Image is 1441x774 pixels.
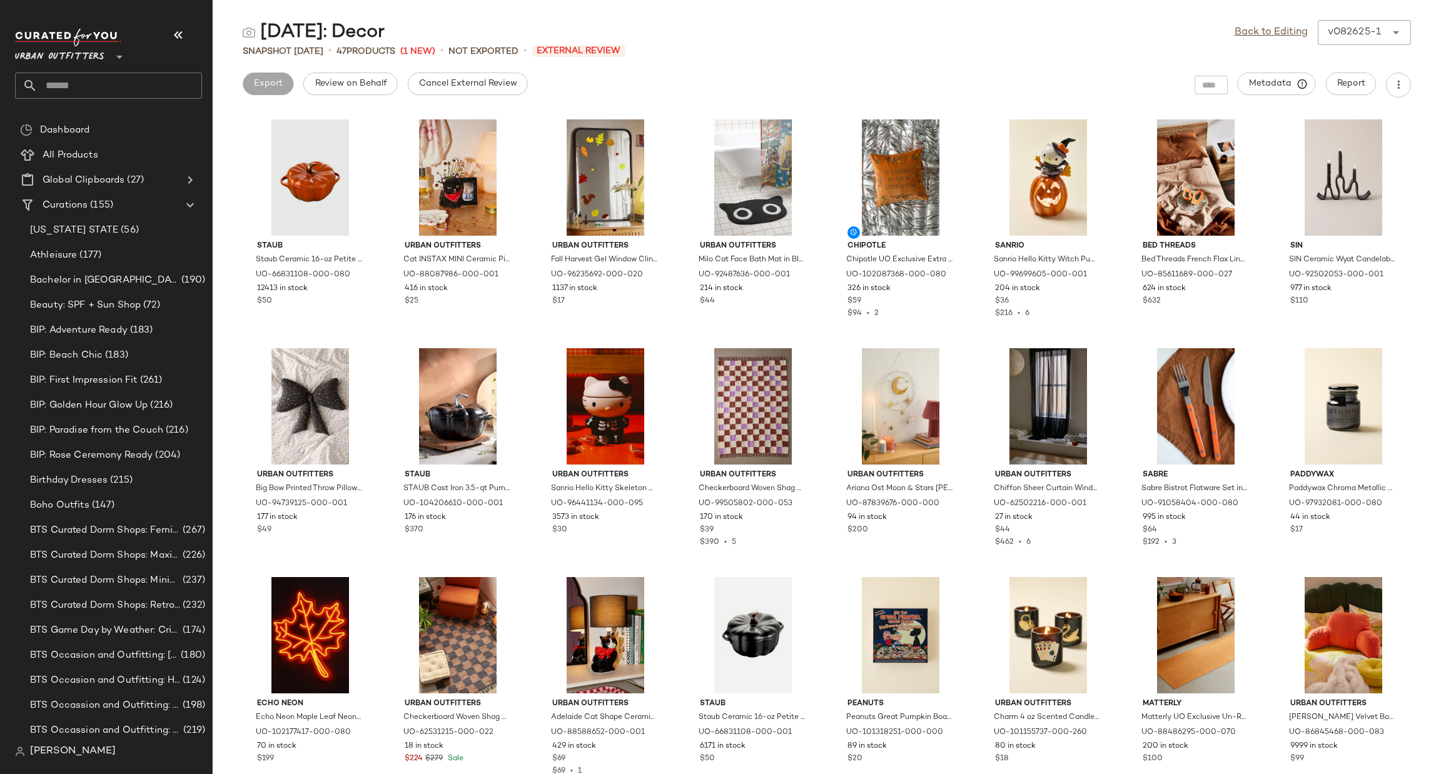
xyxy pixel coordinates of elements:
[257,283,308,294] span: 12413 in stock
[1280,119,1407,236] img: 92502053_001_m
[700,241,806,252] span: Urban Outfitters
[995,309,1013,318] span: $216
[1290,241,1397,252] span: SIN
[20,124,33,136] img: svg%3e
[542,119,669,236] img: 96235692_020_m
[837,348,964,465] img: 87839676_000_b
[400,45,435,58] span: (1 New)
[1248,78,1305,89] span: Metadata
[551,712,657,723] span: Adelaide Cat Shape Ceramic Table Lamp in Black at Urban Outfitters
[247,119,373,236] img: 66831108_080_m
[1025,309,1029,318] span: 6
[1026,538,1031,546] span: 6
[1160,538,1172,546] span: •
[141,298,160,313] span: (72)
[699,269,790,281] span: UO-92487636-000-001
[994,269,1087,281] span: UO-99699605-000-001
[1013,309,1025,318] span: •
[89,498,115,513] span: (147)
[994,498,1086,510] span: UO-62502216-000-001
[180,673,205,688] span: (124)
[847,309,862,318] span: $94
[552,525,567,536] span: $30
[445,755,463,763] span: Sale
[552,296,565,307] span: $17
[30,523,180,538] span: BTS Curated Dorm Shops: Feminine
[243,26,255,39] img: svg%3e
[995,753,1008,765] span: $18
[1014,538,1026,546] span: •
[180,698,205,713] span: (198)
[30,423,163,438] span: BIP: Paradise from the Couch
[30,448,153,463] span: BIP: Rose Ceremony Ready
[1141,269,1232,281] span: UO-85611689-000-027
[405,283,448,294] span: 416 in stock
[405,512,446,523] span: 176 in stock
[88,198,113,213] span: (155)
[699,254,805,266] span: Milo Cat Face Bath Mat in Black at Urban Outfitters
[523,44,527,59] span: •
[30,623,180,638] span: BTS Game Day by Weather: Crisp & Cozy
[30,273,179,288] span: Bachelor in [GEOGRAPHIC_DATA]: LP
[1290,753,1304,765] span: $99
[847,296,861,307] span: $59
[699,483,805,495] span: Checkerboard Woven Shag Rag Rug in Lavender Latte at Urban Outfitters
[985,348,1111,465] img: 62502216_001_b
[552,741,596,752] span: 429 in stock
[1143,698,1249,710] span: Matterly
[1290,296,1308,307] span: $110
[699,498,792,510] span: UO-99505802-000-053
[43,148,98,163] span: All Products
[243,20,385,45] div: [DATE]: Decor
[846,727,943,738] span: UO-101318251-000-000
[256,483,362,495] span: Big Bow Printed Throw Pillow in [PERSON_NAME] at Urban Outfitters
[847,753,862,765] span: $20
[552,241,659,252] span: Urban Outfitters
[1143,296,1161,307] span: $632
[30,698,180,713] span: BTS Occassion and Outfitting: Campus Lounge
[995,296,1009,307] span: $36
[425,753,443,765] span: $279
[700,296,715,307] span: $44
[837,577,964,693] img: 101318251_000_b
[1141,498,1238,510] span: UO-91058404-000-080
[15,43,104,65] span: Urban Outfitters
[408,73,528,95] button: Cancel External Review
[1143,241,1249,252] span: Bed Threads
[405,741,443,752] span: 18 in stock
[403,254,510,266] span: Cat INSTAX MINI Ceramic Picture Frame Vase in Black at Urban Outfitters
[103,348,128,363] span: (183)
[551,498,643,510] span: UO-96441134-000-095
[418,79,517,89] span: Cancel External Review
[1143,512,1186,523] span: 995 in stock
[700,512,743,523] span: 170 in stock
[256,254,362,266] span: Staub Ceramic 16-oz Petite Pumpkin Cocotte in Burnt Orange at Urban Outfitters
[732,538,736,546] span: 5
[690,577,816,693] img: 66831108_001_m
[1289,498,1382,510] span: UO-97932081-000-080
[180,573,205,588] span: (237)
[30,398,148,413] span: BIP: Golden Hour Glow Up
[846,712,953,723] span: Peanuts Great Pumpkin Board Game in Assorted at Urban Outfitters
[30,673,180,688] span: BTS Occasion and Outfitting: Homecoming Dresses
[719,538,732,546] span: •
[257,741,296,752] span: 70 in stock
[303,73,397,95] button: Review on Behalf
[1290,698,1397,710] span: Urban Outfitters
[700,698,806,710] span: Staub
[395,577,521,693] img: 62531215_022_h
[256,269,350,281] span: UO-66831108-000-080
[846,498,939,510] span: UO-87839676-000-000
[532,45,625,57] span: External Review
[699,727,792,738] span: UO-66831108-000-001
[247,348,373,465] img: 94739125_001_b
[405,470,511,481] span: Staub
[1289,269,1383,281] span: UO-92502053-000-001
[153,448,180,463] span: (204)
[405,753,423,765] span: $224
[1290,525,1303,536] span: $17
[405,296,418,307] span: $25
[1141,712,1248,723] span: Matterly UO Exclusive Un-Rug [PERSON_NAME] Floral Floor Mat in Gold at Urban Outfitters
[847,241,954,252] span: Chipotle
[181,723,205,738] span: (219)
